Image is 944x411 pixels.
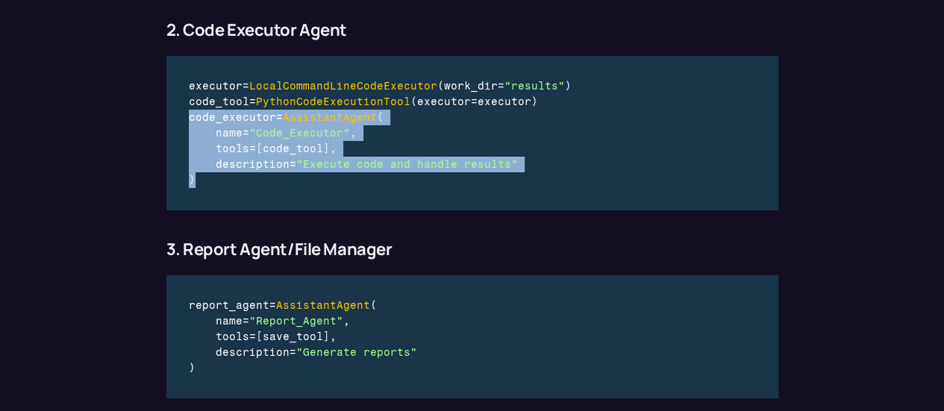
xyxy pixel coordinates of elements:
[478,95,531,108] span: executor
[189,125,573,141] div: =
[330,142,337,155] span: ,
[343,315,350,327] span: ,
[166,275,441,398] div: Code Editor for example.jsx
[189,78,573,94] div: = =
[189,157,573,172] div: =
[249,127,350,139] span: "Code_Executor"
[216,127,243,139] span: name
[565,80,572,92] span: )
[263,330,323,343] span: save_tool
[256,330,263,343] span: [
[249,80,437,92] span: LocalCommandLineCodeExecutor
[330,330,337,343] span: ,
[189,313,419,329] div: =
[166,56,596,210] div: Code Editor for example.jsx
[189,95,249,108] span: code_tool
[531,95,538,108] span: )
[444,80,498,92] span: work_dir
[189,111,276,124] span: code_executor
[189,299,269,312] span: report_agent
[296,346,417,359] span: "Generate reports"
[189,345,419,360] div: =
[189,174,196,186] span: )
[189,298,419,313] div: =
[166,21,778,39] h4: 2. Code Executor Agent
[189,80,243,92] span: executor
[370,299,377,312] span: (
[437,80,444,92] span: (
[189,362,196,374] span: )
[216,158,290,171] span: description
[263,142,323,155] span: code_tool
[377,111,384,124] span: (
[216,346,290,359] span: description
[189,110,573,125] div: =
[296,158,518,171] span: "Execute code and handle results"
[216,330,249,343] span: tools
[256,142,263,155] span: [
[189,94,573,110] div: = =
[166,240,778,258] h4: 3. Report Agent/File Manager
[256,95,410,108] span: PythonCodeExecutionTool
[417,95,471,108] span: executor
[350,127,357,139] span: ,
[323,330,330,343] span: ]
[504,80,565,92] span: "results"
[216,142,249,155] span: tools
[189,141,573,157] div: =
[189,329,419,345] div: =
[216,315,243,327] span: name
[276,299,370,312] span: AssistantAgent
[283,111,377,124] span: AssistantAgent
[249,315,343,327] span: "Report_Agent"
[323,142,330,155] span: ]
[410,95,417,108] span: (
